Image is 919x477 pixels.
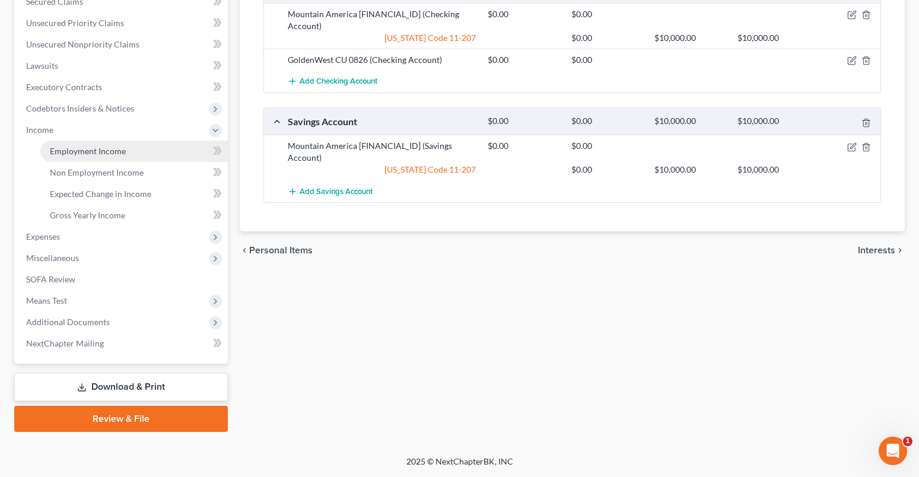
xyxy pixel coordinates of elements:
a: Unsecured Nonpriority Claims [17,34,228,55]
span: Lawsuits [26,61,58,71]
div: [US_STATE] Code 11-207 [282,164,482,176]
span: Income [26,125,53,135]
a: SOFA Review [17,269,228,290]
div: GoldenWest CU 0826 (Checking Account) [282,54,482,66]
button: Add Checking Account [288,71,377,93]
div: $0.00 [482,8,565,20]
a: Gross Yearly Income [40,205,228,226]
div: $0.00 [565,32,648,44]
a: Review & File [14,406,228,432]
a: Expected Change in Income [40,183,228,205]
span: Employment Income [50,146,126,156]
a: Lawsuits [17,55,228,77]
div: $0.00 [482,54,565,66]
span: SOFA Review [26,274,75,284]
span: Interests [858,246,895,255]
div: $0.00 [565,116,648,127]
div: $10,000.00 [648,164,732,176]
div: $10,000.00 [648,116,732,127]
div: $10,000.00 [732,32,815,44]
a: Executory Contracts [17,77,228,98]
i: chevron_left [240,246,249,255]
div: [US_STATE] Code 11-207 [282,32,482,44]
span: Add Savings Account [300,187,373,196]
span: Unsecured Nonpriority Claims [26,39,139,49]
a: Non Employment Income [40,162,228,183]
span: NextChapter Mailing [26,338,104,348]
div: $10,000.00 [732,164,815,176]
div: Savings Account [282,115,482,128]
div: $10,000.00 [648,32,732,44]
span: Miscellaneous [26,253,79,263]
span: Gross Yearly Income [50,210,125,220]
a: Employment Income [40,141,228,162]
span: 1 [903,437,912,446]
span: Expected Change in Income [50,189,151,199]
iframe: Intercom live chat [879,437,907,465]
span: Personal Items [249,246,313,255]
span: Unsecured Priority Claims [26,18,124,28]
div: $0.00 [565,8,648,20]
span: Expenses [26,231,60,241]
div: $0.00 [565,164,648,176]
button: chevron_left Personal Items [240,246,313,255]
span: Add Checking Account [300,77,377,87]
button: Add Savings Account [288,180,373,202]
a: Unsecured Priority Claims [17,12,228,34]
i: chevron_right [895,246,905,255]
a: Download & Print [14,373,228,401]
div: $0.00 [565,140,648,152]
div: $0.00 [565,54,648,66]
button: Interests chevron_right [858,246,905,255]
div: $10,000.00 [732,116,815,127]
div: Mountain America [FINANCIAL_ID] (Checking Account) [282,8,482,32]
div: $0.00 [482,116,565,127]
a: NextChapter Mailing [17,333,228,354]
div: 2025 © NextChapterBK, INC [122,456,798,477]
span: Codebtors Insiders & Notices [26,103,134,113]
span: Non Employment Income [50,167,144,177]
span: Additional Documents [26,317,110,327]
span: Means Test [26,295,67,306]
div: Mountain America [FINANCIAL_ID] (Savings Account) [282,140,482,164]
div: $0.00 [482,140,565,152]
span: Executory Contracts [26,82,102,92]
